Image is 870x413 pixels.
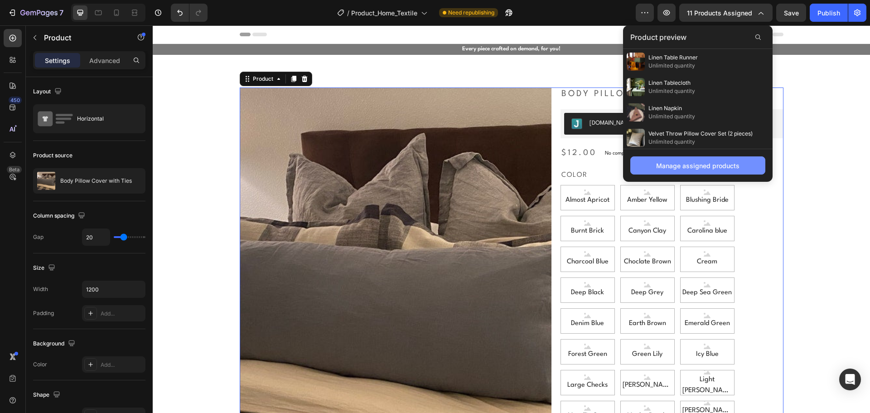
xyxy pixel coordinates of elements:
div: Undo/Redo [171,4,208,22]
div: Width [33,285,48,293]
div: Product source [33,151,72,160]
h2: Body Pillow Cover with Ties [408,62,631,75]
div: Gap [33,233,43,241]
div: Padding [33,309,54,317]
div: $12.00 [408,122,445,134]
div: Open Intercom Messenger [839,369,861,390]
div: Layout [33,86,63,98]
span: Emerald Green [530,293,579,304]
span: Linen Table Runner [648,53,698,62]
p: Body Pillow Cover with Ties [60,178,132,184]
span: Light [PERSON_NAME] [528,349,581,371]
img: preview-img [627,53,645,71]
span: [PERSON_NAME] Green [528,380,581,402]
span: Product_Home_Textile [351,8,417,18]
span: [PERSON_NAME] [468,355,522,365]
span: Blushing Bride [532,170,578,180]
span: Unlimited quantity [648,62,698,70]
span: Canyon Clay [474,200,515,211]
div: Publish [817,8,840,18]
p: No compare price [452,126,491,131]
p: Settings [45,56,70,65]
span: Velvet Throw Pillow Cover Set (2 pieces) [648,130,753,138]
span: Need republishing [448,9,494,17]
span: Cream [542,231,566,242]
span: Charcoal Blue [412,231,458,242]
div: Column spacing [33,210,87,222]
span: 11 products assigned [687,8,752,18]
span: / [347,8,349,18]
span: Linen Tablecloth [648,79,695,87]
p: Advanced [89,56,120,65]
div: Horizontal [77,108,132,129]
button: 11 products assigned [679,4,773,22]
button: Judge.me - Preview Badge (Stars) [411,87,551,109]
legend: color [408,144,436,156]
img: preview-img [627,103,645,121]
span: Deep Black [416,262,453,273]
div: Color [33,360,47,369]
button: 7 [4,4,68,22]
span: Earth Brown [474,293,515,304]
div: Shape [33,389,62,401]
div: Beta [7,166,22,173]
span: Product preview [630,32,686,43]
img: preview-img [627,78,645,96]
img: product feature img [37,172,55,190]
span: Denim Blue [416,293,453,304]
button: Manage assigned products [630,156,765,175]
div: [DOMAIN_NAME] - Preview Badge (Stars) [437,93,544,102]
input: Auto [82,229,110,245]
img: Judgeme.png [419,93,430,104]
p: Product [44,32,121,43]
span: Forest Green [414,324,456,335]
button: Publish [810,4,848,22]
span: Linen Napkin [648,104,695,112]
span: Choclate Brown [469,231,520,242]
input: Auto [82,281,145,297]
span: Large Checks [413,355,457,365]
span: Icy Blue [541,324,568,335]
span: Carolina blue [533,200,576,211]
div: Add... [101,361,143,369]
img: preview-img [627,129,645,147]
span: Mocha Purple [473,385,517,396]
div: Add... [101,310,143,318]
p: 7 [59,7,63,18]
div: Manage assigned products [656,161,739,170]
span: Almost Apricot [411,170,459,180]
div: Background [33,338,77,350]
div: 450 [9,97,22,104]
span: Burnt Brick [416,200,453,211]
span: Green Lily [478,324,512,335]
span: Deep Grey [477,262,512,273]
button: Save [776,4,806,22]
span: Unlimited quantity [648,112,695,121]
iframe: Design area [153,25,870,413]
div: Size [33,262,57,274]
span: Save [784,9,799,17]
div: Product [98,49,122,58]
span: Metallic Grey [413,385,457,396]
span: Unlimited quantity [648,138,753,146]
span: Unlimited quantity [648,87,695,95]
span: Amber Yellow [473,170,517,180]
span: Deep Sea Green [528,262,581,273]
